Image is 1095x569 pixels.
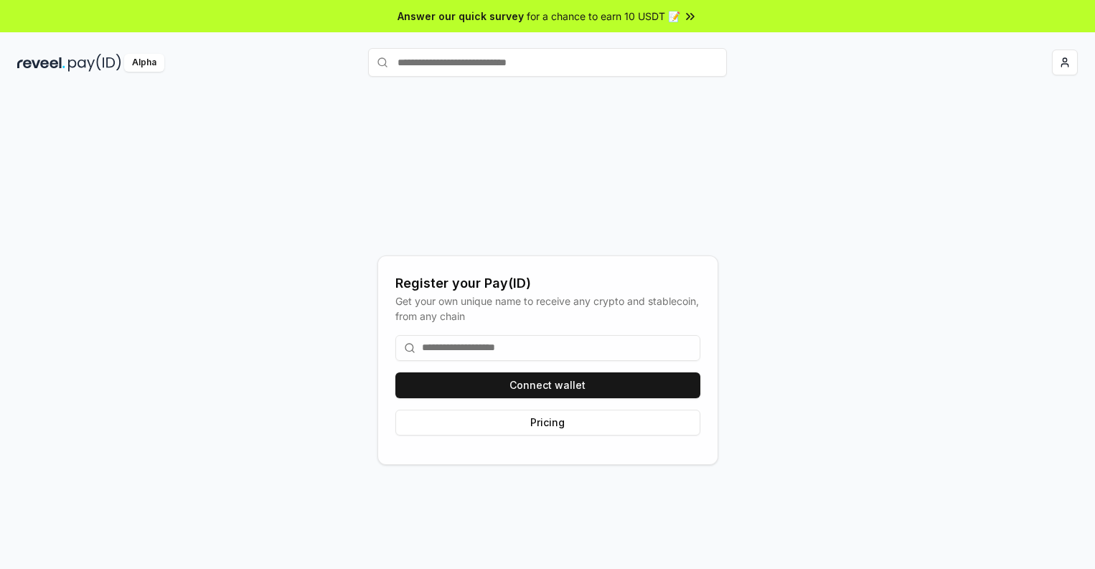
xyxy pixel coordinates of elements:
span: for a chance to earn 10 USDT 📝 [527,9,680,24]
div: Alpha [124,54,164,72]
div: Get your own unique name to receive any crypto and stablecoin, from any chain [395,293,700,324]
img: reveel_dark [17,54,65,72]
button: Pricing [395,410,700,436]
div: Register your Pay(ID) [395,273,700,293]
span: Answer our quick survey [398,9,524,24]
button: Connect wallet [395,372,700,398]
img: pay_id [68,54,121,72]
